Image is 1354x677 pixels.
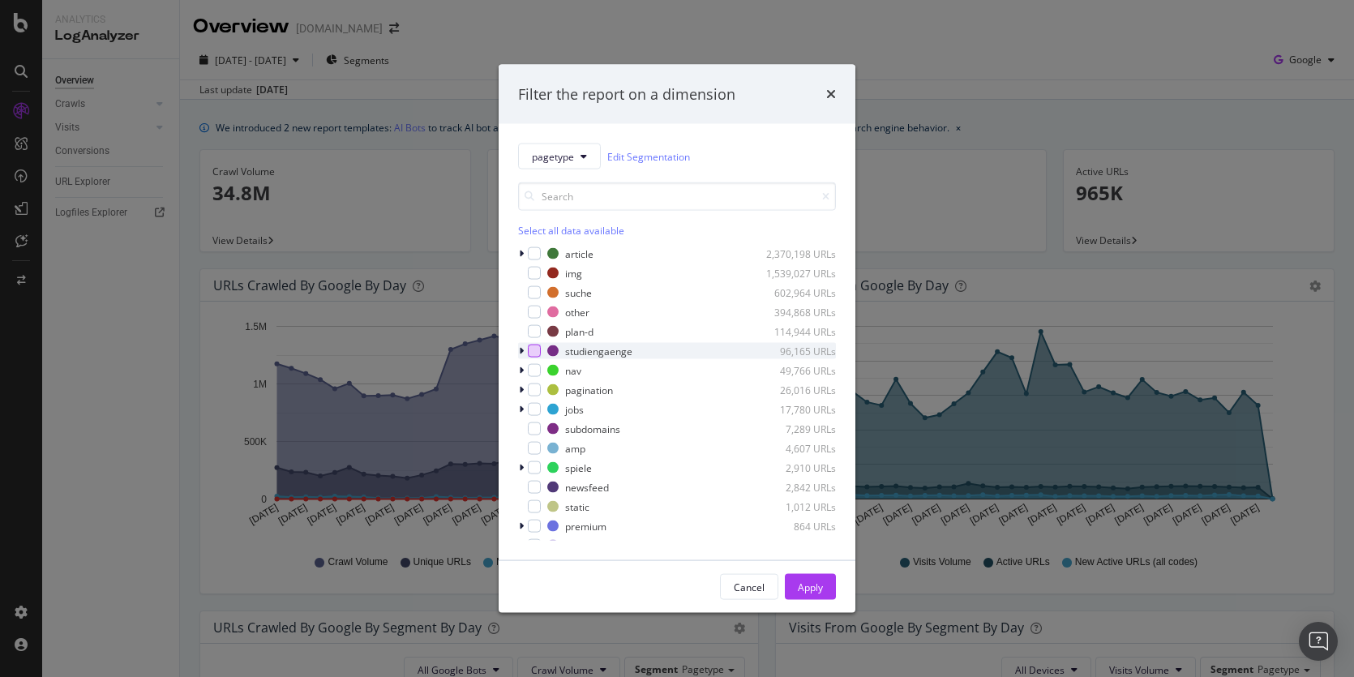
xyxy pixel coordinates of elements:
[756,499,836,513] div: 1,012 URLs
[756,538,836,552] div: 442 URLs
[756,246,836,260] div: 2,370,198 URLs
[734,580,765,593] div: Cancel
[756,305,836,319] div: 394,868 URLs
[1299,622,1338,661] div: Open Intercom Messenger
[565,402,584,416] div: jobs
[565,305,589,319] div: other
[565,519,606,533] div: premium
[518,182,836,211] input: Search
[756,441,836,455] div: 4,607 URLs
[756,344,836,358] div: 96,165 URLs
[518,224,836,238] div: Select all data available
[826,84,836,105] div: times
[756,266,836,280] div: 1,539,027 URLs
[565,480,609,494] div: newsfeed
[756,363,836,377] div: 49,766 URLs
[785,574,836,600] button: Apply
[565,441,585,455] div: amp
[756,461,836,474] div: 2,910 URLs
[565,246,593,260] div: article
[565,266,582,280] div: img
[499,64,855,613] div: modal
[565,344,632,358] div: studiengaenge
[756,402,836,416] div: 17,780 URLs
[565,285,592,299] div: suche
[607,148,690,165] a: Edit Segmentation
[756,383,836,396] div: 26,016 URLs
[565,324,593,338] div: plan-d
[720,574,778,600] button: Cancel
[565,383,613,396] div: pagination
[532,149,574,163] span: pagetype
[756,324,836,338] div: 114,944 URLs
[565,499,589,513] div: static
[518,144,601,169] button: pagetype
[798,580,823,593] div: Apply
[565,538,610,552] div: unwanted
[565,422,620,435] div: subdomains
[756,519,836,533] div: 864 URLs
[565,461,592,474] div: spiele
[565,363,581,377] div: nav
[756,422,836,435] div: 7,289 URLs
[518,84,735,105] div: Filter the report on a dimension
[756,285,836,299] div: 602,964 URLs
[756,480,836,494] div: 2,842 URLs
